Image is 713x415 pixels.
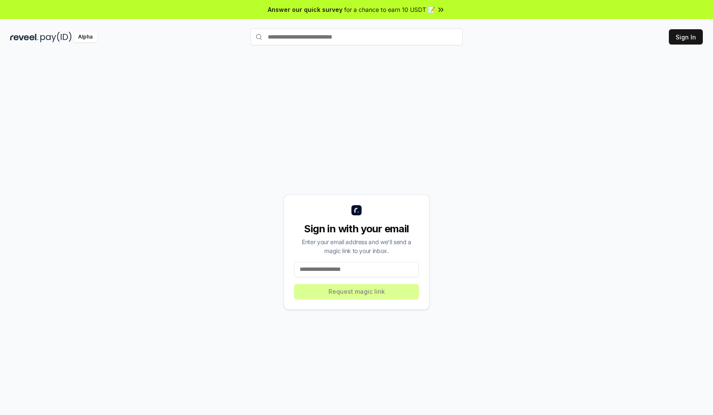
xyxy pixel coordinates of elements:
[10,32,39,42] img: reveel_dark
[268,5,342,14] span: Answer our quick survey
[73,32,97,42] div: Alpha
[40,32,72,42] img: pay_id
[669,29,703,45] button: Sign In
[351,205,362,215] img: logo_small
[294,222,419,236] div: Sign in with your email
[294,237,419,255] div: Enter your email address and we’ll send a magic link to your inbox.
[344,5,435,14] span: for a chance to earn 10 USDT 📝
